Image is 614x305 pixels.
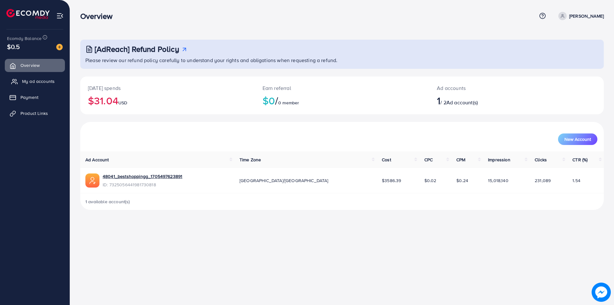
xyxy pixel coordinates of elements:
[424,177,437,184] span: $0.02
[5,75,65,88] a: My ad accounts
[85,157,109,163] span: Ad Account
[20,62,40,68] span: Overview
[7,42,20,51] span: $0.5
[263,94,422,107] h2: $0
[572,177,580,184] span: 1.54
[275,93,278,108] span: /
[592,283,611,302] img: image
[85,173,99,188] img: ic-ads-acc.e4c84228.svg
[88,94,247,107] h2: $31.04
[556,12,604,20] a: [PERSON_NAME]
[535,177,551,184] span: 231,089
[5,91,65,104] a: Payment
[278,100,299,106] span: 0 member
[382,177,401,184] span: $3586.39
[103,181,182,188] span: ID: 7325056441981730818
[85,56,600,64] p: Please review our refund policy carefully to understand your rights and obligations when requesti...
[56,12,64,20] img: menu
[446,99,478,106] span: Ad account(s)
[437,84,552,92] p: Ad accounts
[22,78,55,84] span: My ad accounts
[88,84,247,92] p: [DATE] spends
[456,157,465,163] span: CPM
[20,110,48,116] span: Product Links
[5,59,65,72] a: Overview
[56,44,63,50] img: image
[558,133,597,145] button: New Account
[572,157,587,163] span: CTR (%)
[7,35,42,42] span: Ecomdy Balance
[437,93,440,108] span: 1
[240,177,328,184] span: [GEOGRAPHIC_DATA]/[GEOGRAPHIC_DATA]
[535,157,547,163] span: Clicks
[456,177,468,184] span: $0.24
[103,173,182,180] a: 48041_bestshoppingg_1705497623891
[569,12,604,20] p: [PERSON_NAME]
[240,157,261,163] span: Time Zone
[85,198,130,205] span: 1 available account(s)
[118,100,127,106] span: USD
[382,157,391,163] span: Cost
[263,84,422,92] p: Earn referral
[95,44,179,54] h3: [AdReach] Refund Policy
[488,177,508,184] span: 15,018,140
[424,157,433,163] span: CPC
[6,9,50,19] img: logo
[20,94,38,100] span: Payment
[80,12,118,21] h3: Overview
[437,94,552,107] h2: / 2
[488,157,510,163] span: Impression
[564,137,591,141] span: New Account
[5,107,65,120] a: Product Links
